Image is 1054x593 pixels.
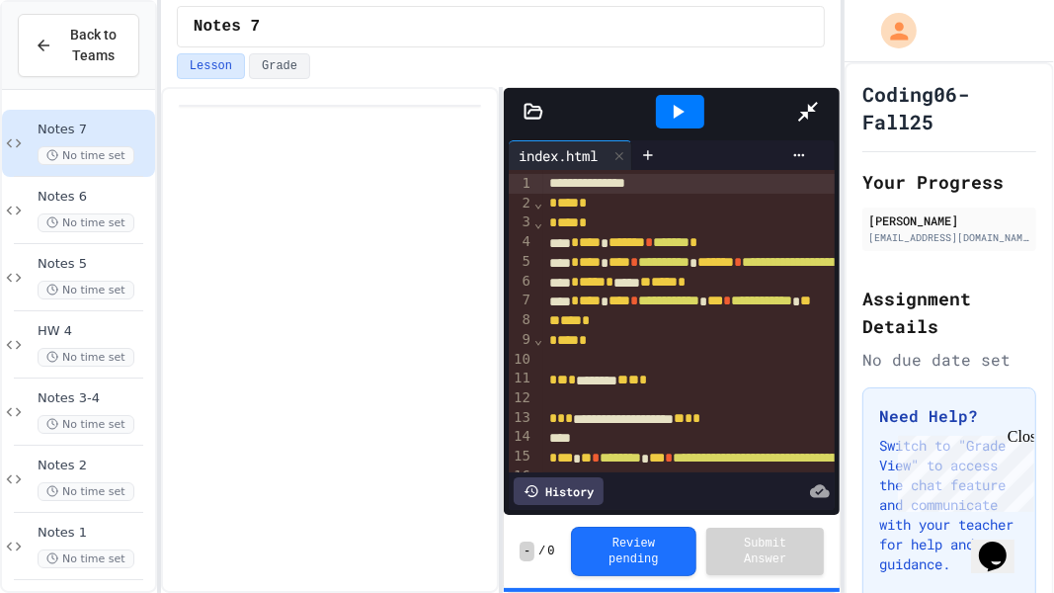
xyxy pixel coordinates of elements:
span: No time set [38,482,134,501]
span: No time set [38,213,134,232]
span: Fold line [533,195,543,211]
div: History [514,477,604,505]
iframe: chat widget [971,514,1034,573]
h2: Your Progress [862,168,1036,196]
span: Notes 7 [194,15,260,39]
button: Submit Answer [706,528,824,575]
span: / [538,544,545,559]
span: HW 4 [38,323,151,340]
span: No time set [38,415,134,434]
div: index.html [509,140,632,170]
h3: Need Help? [879,404,1019,428]
span: Notes 6 [38,189,151,206]
span: No time set [38,281,134,299]
span: Notes 1 [38,525,151,542]
span: Fold line [533,214,543,230]
div: 12 [509,388,533,408]
div: index.html [509,145,608,166]
span: Notes 2 [38,458,151,474]
button: Back to Teams [18,14,139,77]
span: No time set [38,550,134,568]
button: Grade [249,53,310,79]
span: Notes 7 [38,122,151,138]
span: Fold line [533,331,543,347]
div: [PERSON_NAME] [868,212,1030,229]
div: 5 [509,252,533,272]
iframe: chat widget [890,428,1034,512]
div: My Account [860,8,922,53]
span: No time set [38,348,134,367]
div: 16 [509,466,533,486]
button: Lesson [177,53,245,79]
div: 4 [509,232,533,252]
div: 8 [509,310,533,330]
span: Back to Teams [64,25,122,66]
h2: Assignment Details [862,285,1036,340]
div: 15 [509,447,533,466]
button: Review pending [571,527,697,576]
span: Submit Answer [722,536,808,567]
div: 2 [509,194,533,213]
h1: Coding06-Fall25 [862,80,1036,135]
div: 1 [509,174,533,194]
span: Notes 5 [38,256,151,273]
div: 10 [509,350,533,370]
div: No due date set [862,348,1036,372]
span: 0 [547,544,554,559]
div: Chat with us now!Close [8,8,136,126]
div: 6 [509,272,533,292]
div: 14 [509,427,533,447]
span: - [520,542,534,561]
div: 9 [509,330,533,350]
div: 7 [509,291,533,310]
div: 11 [509,369,533,388]
div: 3 [509,212,533,232]
div: [EMAIL_ADDRESS][DOMAIN_NAME] [868,230,1030,245]
span: Notes 3-4 [38,390,151,407]
span: No time set [38,146,134,165]
p: Switch to "Grade View" to access the chat feature and communicate with your teacher for help and ... [879,436,1019,574]
div: 13 [509,408,533,428]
